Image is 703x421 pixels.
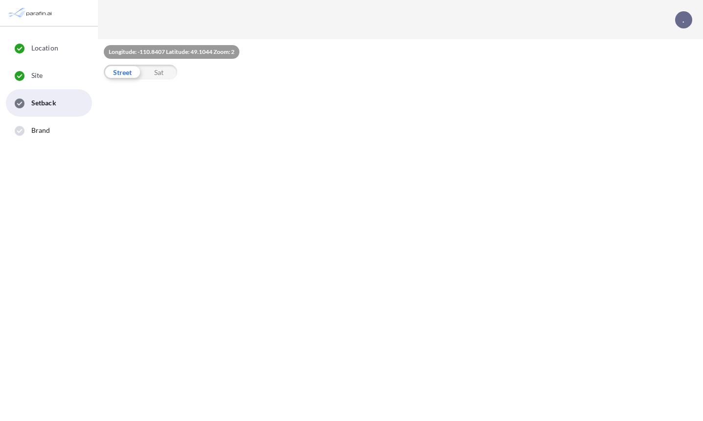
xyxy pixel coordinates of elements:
[31,43,58,53] span: Location
[104,45,239,59] div: Longitude: -110.8407 Latitude: 49.1044 Zoom: 2
[682,15,684,24] p: .
[104,65,141,79] div: Street
[7,4,55,22] img: Parafin
[31,71,43,80] span: Site
[31,125,50,135] span: Brand
[31,98,56,108] span: Setback
[141,65,177,79] div: Sat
